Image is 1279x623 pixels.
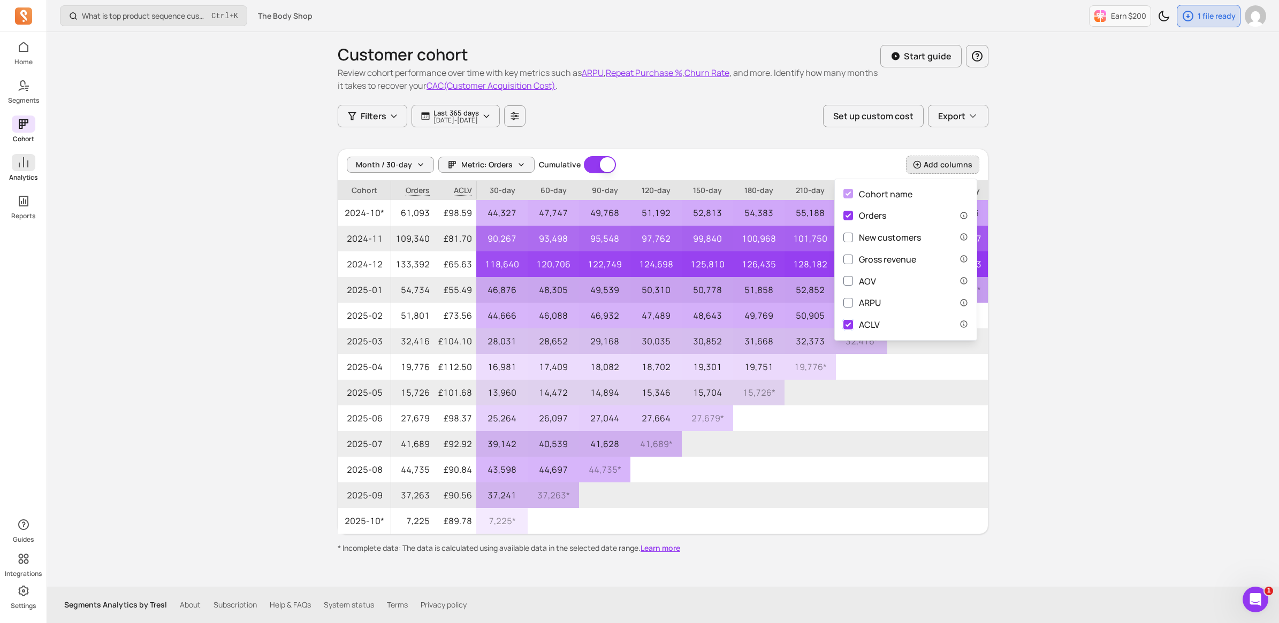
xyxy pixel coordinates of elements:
[579,303,630,328] p: 46,932
[630,354,682,380] p: 18,702
[682,380,733,405] p: 15,704
[579,354,630,380] p: 18,082
[9,173,37,182] p: Analytics
[630,226,682,251] p: 97,762
[528,303,579,328] p: 46,088
[733,328,785,354] p: 31,668
[785,251,836,277] p: 128,182
[211,10,238,21] span: +
[434,354,476,380] p: £112.50
[391,200,434,226] p: 61,093
[836,328,887,354] p: 32,416 *
[684,66,729,79] button: Churn Rate
[579,405,630,431] p: 27,044
[476,431,528,457] p: 39,142
[1177,5,1240,27] button: 1 file ready
[924,159,972,170] span: Add columns
[682,226,733,251] p: 99,840
[528,457,579,482] p: 44,697
[361,110,386,122] span: Filters
[682,328,733,354] p: 30,852
[8,96,39,105] p: Segments
[11,602,36,610] p: Settings
[528,354,579,380] p: 17,409
[12,514,35,546] button: Guides
[630,251,682,277] p: 124,698
[338,105,407,127] button: Filters
[843,255,853,264] input: Gross revenue
[391,181,434,200] span: Orders
[461,159,513,170] span: Metric: Orders
[630,380,682,405] p: 15,346
[252,6,319,26] button: The Body Shop
[880,45,962,67] button: Start guide
[347,157,434,173] button: Month / 30-day
[579,431,630,457] p: 41,628
[938,110,965,122] span: Export
[1089,5,1151,27] button: Earn $200
[1111,11,1146,21] p: Earn $200
[476,482,528,508] p: 37,241
[630,181,682,200] p: 120-day
[258,11,313,21] span: The Body Shop
[630,328,682,354] p: 30,035
[641,543,680,553] button: Learn more
[528,380,579,405] p: 14,472
[421,599,467,610] a: Privacy policy
[1265,587,1273,595] span: 1
[928,105,988,127] button: Export
[579,226,630,251] p: 95,548
[5,570,42,578] p: Integrations
[434,482,476,508] p: £90.56
[579,251,630,277] p: 122,749
[528,226,579,251] p: 93,498
[338,45,880,64] h1: Customer cohort
[1198,11,1236,21] p: 1 file ready
[843,189,853,198] input: Cohort name
[476,328,528,354] p: 28,031
[630,303,682,328] p: 47,489
[733,181,785,200] p: 180-day
[843,296,881,310] div: ARPU
[843,209,886,222] div: Orders
[476,354,528,380] p: 16,981
[606,66,682,79] button: Repeat Purchase %
[630,277,682,303] p: 50,310
[476,508,528,534] p: 7,225 *
[270,599,311,610] a: Help & FAQs
[785,226,836,251] p: 101,750
[338,303,391,328] span: 2025-02
[391,457,434,482] p: 44,735
[180,599,201,610] a: About
[539,159,581,170] label: Cumulative
[630,200,682,226] p: 51,192
[356,159,412,170] span: Month / 30-day
[434,181,476,200] span: ACLV
[391,251,434,277] p: 133,392
[1243,587,1268,612] iframe: Intercom live chat
[60,5,247,26] button: What is top product sequence customer purchase the most in last 90 days?Ctrl+K
[434,303,476,328] p: £73.56
[528,405,579,431] p: 26,097
[391,431,434,457] p: 41,689
[13,535,34,544] p: Guides
[682,405,733,431] p: 27,679 *
[412,105,500,127] button: Last 365 days[DATE]-[DATE]
[338,380,391,405] span: 2025-05
[391,380,434,405] p: 15,726
[682,200,733,226] p: 52,813
[434,380,476,405] p: £101.68
[391,277,434,303] p: 54,734
[785,303,836,328] p: 50,905
[843,188,912,201] div: Cohort name
[211,11,230,21] kbd: Ctrl
[785,181,836,200] p: 210-day
[843,320,853,329] input: ACLV
[733,200,785,226] p: 54,383
[324,599,374,610] a: System status
[338,508,391,534] span: 2025-10*
[476,251,528,277] p: 118,640
[391,508,434,534] p: 7,225
[843,211,853,220] input: Orders
[434,328,476,354] p: £104.10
